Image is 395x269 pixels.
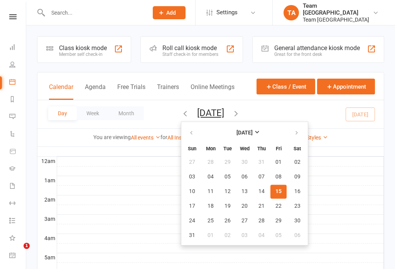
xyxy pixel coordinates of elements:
[270,185,287,198] button: 15
[219,185,236,198] button: 12
[37,234,57,243] th: 4am
[219,170,236,184] button: 05
[270,155,287,169] button: 01
[9,57,27,74] a: People
[203,155,219,169] button: 28
[208,218,214,224] span: 25
[9,39,27,57] a: Dashboard
[208,174,214,180] span: 04
[9,91,27,109] a: Reports
[287,229,307,242] button: 06
[48,106,77,120] button: Day
[236,170,253,184] button: 06
[270,214,287,228] button: 29
[9,143,27,161] a: Product Sales
[57,147,384,156] th: [DATE]
[275,174,282,180] span: 08
[182,199,202,213] button: 17
[303,2,373,16] div: Team [GEOGRAPHIC_DATA]
[240,146,250,151] small: Wednesday
[253,229,270,242] button: 04
[203,199,219,213] button: 18
[236,155,253,169] button: 30
[275,218,282,224] span: 29
[225,159,231,165] span: 29
[219,199,236,213] button: 19
[46,7,143,18] input: Search...
[274,52,360,57] div: Great for the front desk
[37,156,57,166] th: 12am
[59,44,107,52] div: Class kiosk mode
[203,170,219,184] button: 04
[276,146,282,151] small: Friday
[189,174,195,180] span: 03
[162,52,218,57] div: Staff check-in for members
[157,83,179,100] button: Trainers
[241,218,248,224] span: 27
[189,188,195,195] span: 10
[219,229,236,242] button: 02
[160,134,167,140] strong: for
[253,185,270,198] button: 14
[225,218,231,224] span: 26
[189,218,195,224] span: 24
[225,188,231,195] span: 12
[225,232,231,239] span: 02
[241,188,248,195] span: 13
[37,195,57,205] th: 2am
[216,4,238,21] span: Settings
[166,10,176,16] span: Add
[197,108,224,118] button: [DATE]
[294,159,300,165] span: 02
[208,232,214,239] span: 01
[8,243,26,261] iframe: Intercom live chat
[203,214,219,228] button: 25
[294,232,300,239] span: 06
[219,214,236,228] button: 26
[275,188,282,195] span: 15
[294,188,300,195] span: 16
[241,174,248,180] span: 06
[287,155,307,169] button: 02
[241,159,248,165] span: 30
[182,185,202,198] button: 10
[189,159,195,165] span: 27
[225,203,231,209] span: 19
[24,243,30,249] span: 1
[182,214,202,228] button: 24
[253,214,270,228] button: 28
[206,146,216,151] small: Monday
[236,199,253,213] button: 20
[287,214,307,228] button: 30
[270,229,287,242] button: 05
[253,170,270,184] button: 07
[258,159,265,165] span: 31
[37,176,57,185] th: 1am
[189,203,195,209] span: 17
[9,74,27,91] a: Calendar
[258,218,265,224] span: 28
[153,6,186,19] button: Add
[236,130,253,136] strong: [DATE]
[9,230,27,247] a: What's New
[294,146,301,151] small: Saturday
[208,203,214,209] span: 18
[93,134,131,140] strong: You are viewing
[203,185,219,198] button: 11
[208,188,214,195] span: 11
[191,83,235,100] button: Online Meetings
[303,16,373,23] div: Team [GEOGRAPHIC_DATA]
[37,253,57,262] th: 5am
[270,170,287,184] button: 08
[189,232,195,239] span: 31
[162,44,218,52] div: Roll call kiosk mode
[241,203,248,209] span: 20
[274,44,360,52] div: General attendance kiosk mode
[117,83,145,100] button: Free Trials
[258,188,265,195] span: 14
[182,229,202,242] button: 31
[182,170,202,184] button: 03
[236,229,253,242] button: 03
[275,159,282,165] span: 01
[225,174,231,180] span: 05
